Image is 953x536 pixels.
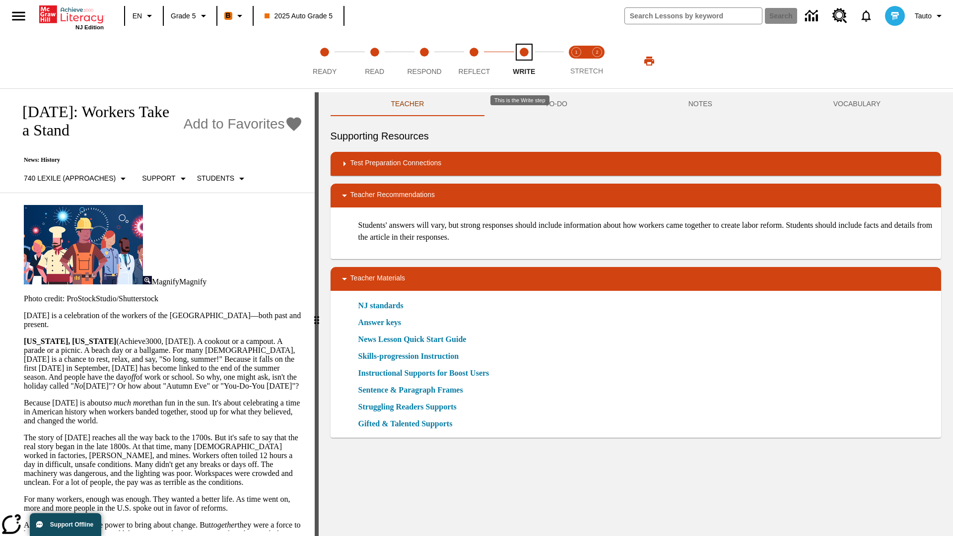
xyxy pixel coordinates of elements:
em: No [74,382,83,390]
span: Magnify [179,277,206,286]
div: Press Enter or Spacebar and then press right and left arrow keys to move the slider [315,92,319,536]
div: activity [319,92,953,536]
h6: Supporting Resources [331,128,941,144]
div: Test Preparation Connections [331,152,941,176]
a: NJ standards [358,300,409,312]
h1: [DATE]: Workers Take a Stand [12,103,179,139]
img: Magnify [143,276,152,284]
button: Select Lexile, 740 Lexile (Approaches) [20,170,133,188]
p: [DATE] is a celebration of the workers of the [GEOGRAPHIC_DATA]—both past and present. [24,311,303,329]
span: Read [365,67,384,75]
a: Resource Center, Will open in new tab [826,2,853,29]
button: Add to Favorites - Labor Day: Workers Take a Stand [184,116,303,133]
a: Struggling Readers Supports [358,401,463,413]
span: Grade 5 [171,11,196,21]
p: Teacher Recommendations [350,190,435,201]
a: Answer keys, Will open in new browser window or tab [358,317,401,329]
span: Add to Favorites [184,116,285,132]
div: Teacher Recommendations [331,184,941,207]
p: (Achieve3000, [DATE]). A cookout or a campout. A parade or a picnic. A beach day or a ballgame. F... [24,337,303,391]
input: search field [625,8,762,24]
p: The story of [DATE] reaches all the way back to the 1700s. But it's safe to say that the real sto... [24,433,303,487]
div: Instructional Panel Tabs [331,92,941,116]
a: Instructional Supports for Boost Users, Will open in new browser window or tab [358,367,489,379]
span: EN [133,11,142,21]
button: TO-DO [484,92,628,116]
button: Select Student [193,170,252,188]
button: Scaffolds, Support [138,170,193,188]
a: Notifications [853,3,879,29]
img: A banner with a blue background shows an illustrated row of diverse men and women dressed in clot... [24,205,143,284]
span: B [226,9,231,22]
button: Boost Class color is orange. Change class color [220,7,250,25]
em: off [128,373,136,381]
button: Reflect step 4 of 5 [445,34,503,88]
p: 740 Lexile (Approaches) [24,173,116,184]
span: STRETCH [570,67,603,75]
button: Stretch Respond step 2 of 2 [583,34,612,88]
button: NOTES [628,92,773,116]
span: Respond [407,67,441,75]
button: Read step 2 of 5 [345,34,403,88]
span: Ready [313,67,337,75]
text: 1 [575,50,577,55]
span: 2025 Auto Grade 5 [265,11,333,21]
div: Teacher Materials [331,267,941,291]
button: Language: EN, Select a language [128,7,160,25]
button: Profile/Settings [911,7,949,25]
button: Teacher [331,92,485,116]
strong: [US_STATE], [US_STATE] [24,337,116,345]
p: Students [197,173,234,184]
a: Sentence & Paragraph Frames, Will open in new browser window or tab [358,384,463,396]
span: Support Offline [50,521,93,528]
em: together [211,521,237,529]
p: Teacher Materials [350,273,406,285]
span: Magnify [152,277,179,286]
button: Stretch Read step 1 of 2 [562,34,591,88]
a: Data Center [799,2,826,30]
span: Write [513,67,535,75]
button: Write step 5 of 5 [495,34,553,88]
button: Respond step 3 of 5 [396,34,453,88]
p: Because [DATE] is about than fun in the sun. It's about celebrating a time in American history wh... [24,399,303,425]
button: Print [633,52,665,70]
button: Support Offline [30,513,101,536]
button: Grade: Grade 5, Select a grade [167,7,213,25]
p: Students' answers will vary, but strong responses should include information about how workers ca... [358,219,933,243]
button: Ready step 1 of 5 [296,34,353,88]
p: Support [142,173,175,184]
p: Photo credit: ProStockStudio/Shutterstock [24,294,303,303]
em: so much more [105,399,149,407]
div: Home [39,3,104,30]
img: avatar image [885,6,905,26]
a: Skills-progression Instruction, Will open in new browser window or tab [358,350,459,362]
span: Tauto [915,11,932,21]
p: Test Preparation Connections [350,158,442,170]
span: NJ Edition [75,24,104,30]
text: 2 [596,50,598,55]
button: Select a new avatar [879,3,911,29]
p: News: History [12,156,303,164]
a: News Lesson Quick Start Guide, Will open in new browser window or tab [358,334,467,345]
p: For many workers, enough was enough. They wanted a better life. As time went on, more and more pe... [24,495,303,513]
span: Reflect [459,67,490,75]
button: VOCABULARY [773,92,941,116]
button: Open side menu [4,1,33,31]
a: Gifted & Talented Supports [358,418,459,430]
div: This is the Write step [490,95,549,105]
